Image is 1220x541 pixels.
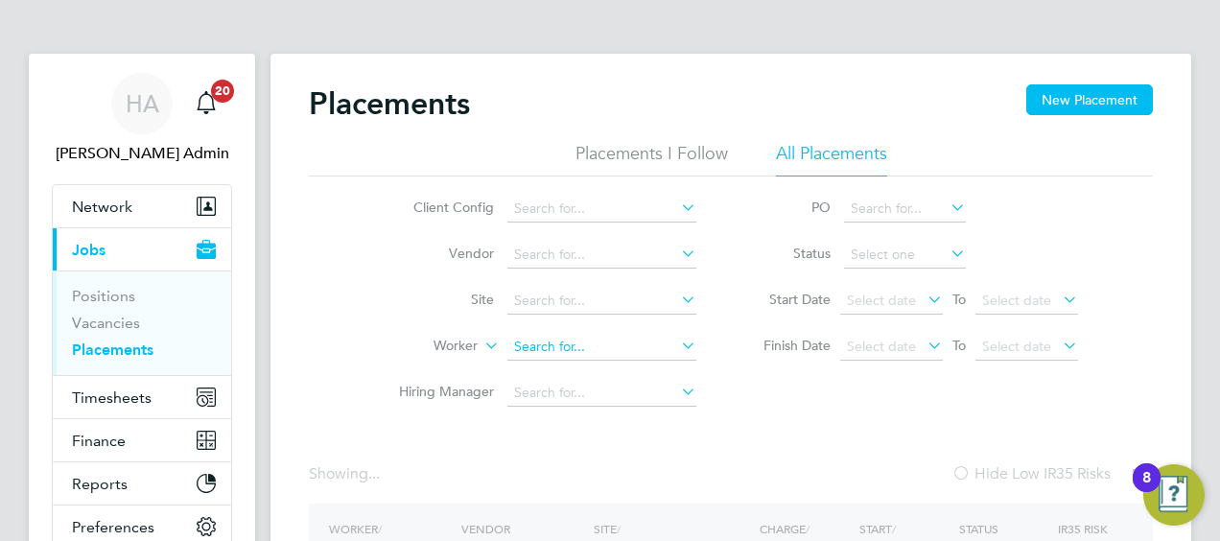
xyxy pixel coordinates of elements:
input: Search for... [507,288,696,315]
span: Preferences [72,518,154,536]
a: HA[PERSON_NAME] Admin [52,73,232,165]
a: 20 [187,73,225,134]
a: Positions [72,287,135,305]
a: Placements [72,341,153,359]
a: Vacancies [72,314,140,332]
span: HA [126,91,159,116]
h2: Placements [309,84,470,123]
span: Jobs [72,241,106,259]
label: Finish Date [744,337,831,354]
span: Timesheets [72,388,152,407]
label: Hide Low IR35 Risks [951,464,1111,483]
span: Reports [72,475,128,493]
button: New Placement [1026,84,1153,115]
label: Hiring Manager [384,383,494,400]
button: Timesheets [53,376,231,418]
label: Status [744,245,831,262]
button: Open Resource Center, 8 new notifications [1143,464,1205,526]
span: Select date [847,338,916,355]
li: Placements I Follow [575,142,728,176]
span: Finance [72,432,126,450]
span: Select date [847,292,916,309]
div: 8 [1142,478,1151,503]
input: Search for... [844,196,966,223]
button: Reports [53,462,231,505]
label: Worker [367,337,478,356]
input: Search for... [507,242,696,269]
label: PO [744,199,831,216]
span: To [947,287,972,312]
input: Search for... [507,380,696,407]
button: Jobs [53,228,231,270]
span: Hays Admin [52,142,232,165]
span: 20 [211,80,234,103]
span: Network [72,198,132,216]
label: Client Config [384,199,494,216]
span: Select date [982,292,1051,309]
div: Jobs [53,270,231,375]
label: Site [384,291,494,308]
button: Finance [53,419,231,461]
li: All Placements [776,142,887,176]
label: Vendor [384,245,494,262]
span: Select date [982,338,1051,355]
input: Search for... [507,334,696,361]
label: Start Date [744,291,831,308]
div: Showing [309,464,384,484]
input: Select one [844,242,966,269]
span: To [947,333,972,358]
input: Search for... [507,196,696,223]
span: ... [368,464,380,483]
button: Network [53,185,231,227]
